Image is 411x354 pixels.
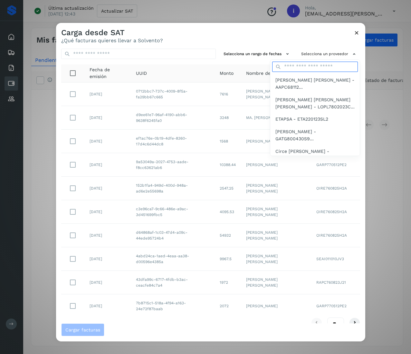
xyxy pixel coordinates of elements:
[275,115,328,123] span: ETAPSA - ETA220123SL2
[270,93,360,113] div: LUIS ISRAEL LOPEZ PEDROZA - LOPL7802023C5
[270,74,360,93] div: Cecilia Lorena Andrade Pérez - AAPC681122D11
[275,76,355,91] span: [PERSON_NAME] [PERSON_NAME] - AAPC68112...
[275,96,355,110] span: [PERSON_NAME] [PERSON_NAME] [PERSON_NAME] - LOPL7802023C...
[270,145,360,164] div: Circe Ivonne Olivares Furlong - OIFC800405Q27
[275,128,355,143] span: [PERSON_NAME] - GATG800430S9...
[270,125,360,145] div: Gerardo Galindo Trigueros - GATG800430S90
[275,147,355,162] span: Circe [PERSON_NAME] - OIFC8004...
[270,113,360,125] div: ETAPSA - ETA220123SL2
